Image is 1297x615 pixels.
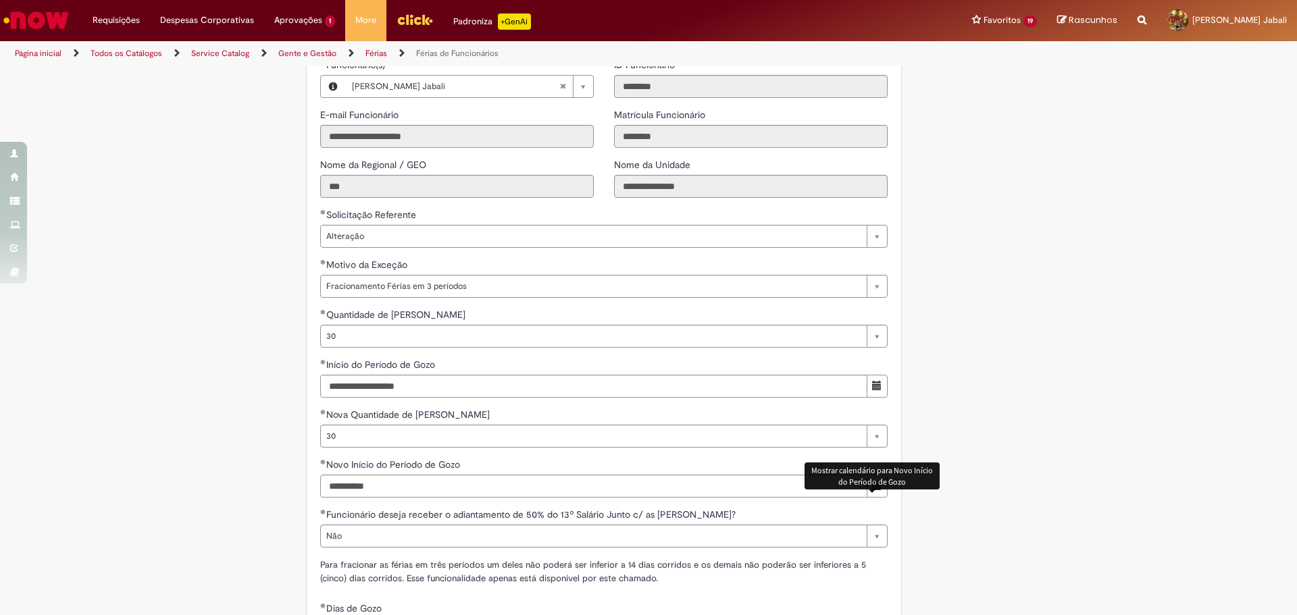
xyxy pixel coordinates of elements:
span: Rascunhos [1069,14,1117,26]
img: ServiceNow [1,7,71,34]
a: Service Catalog [191,48,249,59]
span: Favoritos [984,14,1021,27]
p: +GenAi [498,14,531,30]
span: Para fracionar as férias em três períodos um deles não poderá ser inferior a 14 dias corridos e o... [320,559,866,584]
span: 19 [1023,16,1037,27]
a: Férias de Funcionários [416,48,499,59]
span: 30 [326,425,860,447]
ul: Trilhas de página [10,41,855,66]
input: Nome da Unidade [614,175,888,198]
span: Obrigatório Preenchido [320,459,326,464]
div: Padroniza [453,14,531,30]
span: Somente leitura - Matrícula Funcionário [614,109,708,121]
span: Funcionário deseja receber o adiantamento de 50% do 13º Salário Junto c/ as [PERSON_NAME]? [326,508,738,520]
input: ID Funcionário [614,75,888,98]
span: Alteração [326,225,860,247]
span: 30 [326,325,860,347]
div: Mostrar calendário para Novo Início do Período de Gozo [805,462,940,489]
input: Nome da Regional / GEO [320,175,594,198]
span: Somente leitura - E-mail Funcionário [320,109,401,121]
span: Não [326,525,860,547]
span: Obrigatório Preenchido [320,603,326,608]
span: Dias de Gozo [326,602,384,614]
button: Mostrar calendário para Início do Período de Gozo [867,375,888,398]
a: Gente e Gestão [278,48,336,59]
span: Despesas Corporativas [160,14,254,27]
input: Início do Período de Gozo 17 March 2025 15:05:07 Monday [320,375,867,398]
span: Obrigatório Preenchido [320,309,326,315]
span: [PERSON_NAME] Jabali [352,76,559,97]
span: Motivo da Exceção [326,259,410,271]
span: Novo Início do Período de Gozo [326,458,463,471]
a: [PERSON_NAME] JabaliLimpar campo Funcionário(s) [345,76,593,97]
a: Férias [365,48,387,59]
span: Somente leitura - Nome da Regional / GEO [320,159,429,171]
span: 1 [325,16,335,27]
span: Fracionamento Férias em 3 períodos [326,275,860,297]
span: Nova Quantidade de [PERSON_NAME] [326,408,492,421]
input: Novo Início do Período de Gozo 16 March 2026 Monday [320,475,867,498]
img: click_logo_yellow_360x200.png [397,9,433,30]
span: Obrigatório Preenchido [320,409,326,415]
span: Solicitação Referente [326,209,419,221]
span: Somente leitura - Nome da Unidade [614,159,693,171]
a: Todos os Catálogos [91,48,162,59]
span: Obrigatório Preenchido [320,509,326,514]
span: More [355,14,376,27]
span: Quantidade de [PERSON_NAME] [326,309,468,321]
a: Página inicial [15,48,61,59]
span: [PERSON_NAME] Jabali [1192,14,1287,26]
input: Matrícula Funcionário [614,125,888,148]
span: Início do Período de Gozo [326,358,438,371]
span: Requisições [93,14,140,27]
span: Obrigatório Preenchido [320,209,326,215]
span: Obrigatório Preenchido [320,259,326,265]
button: Funcionário(s), Visualizar este registro Vitor Goncalves Jabali [321,76,345,97]
span: Obrigatório Preenchido [320,359,326,365]
input: E-mail Funcionário [320,125,594,148]
span: Aprovações [274,14,322,27]
abbr: Limpar campo Funcionário(s) [553,76,573,97]
a: Rascunhos [1057,14,1117,27]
